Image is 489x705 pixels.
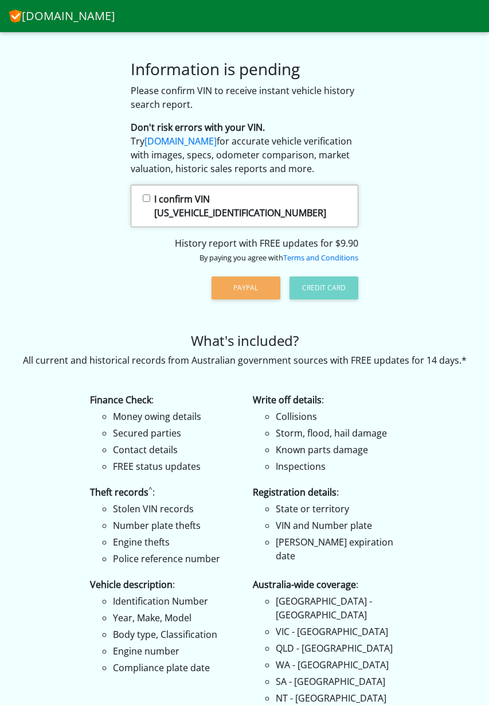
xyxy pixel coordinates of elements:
[113,644,236,658] li: Engine number
[113,594,236,608] li: Identification Number
[113,552,236,566] li: Police reference number
[276,535,398,563] li: [PERSON_NAME] expiration date
[131,236,358,264] div: History report with FREE updates for $9.90
[9,333,480,349] h4: What's included?
[276,691,398,705] li: NT - [GEOGRAPHIC_DATA]
[276,426,398,440] li: Storm, flood, hail damage
[131,120,358,176] p: Try for accurate vehicle verification with images, specs, odometer comparison, market valuation, ...
[148,485,152,494] sup: ^
[276,410,398,423] li: Collisions
[276,658,398,672] li: WA - [GEOGRAPHIC_DATA]
[9,5,115,28] a: [DOMAIN_NAME]
[253,394,322,406] strong: Write off details
[113,459,236,473] li: FREE status updates
[131,84,358,111] p: Please confirm VIN to receive instant vehicle history search report.
[90,393,236,473] li: :
[90,394,151,406] strong: Finance Check
[113,611,236,625] li: Year, Make, Model
[253,393,398,473] li: :
[276,641,398,655] li: QLD - [GEOGRAPHIC_DATA]
[90,485,236,566] li: :
[90,578,236,675] li: :
[144,135,217,147] a: [DOMAIN_NAME]
[90,578,173,591] strong: Vehicle description
[276,443,398,457] li: Known parts damage
[276,675,398,688] li: SA - [GEOGRAPHIC_DATA]
[113,443,236,457] li: Contact details
[113,535,236,549] li: Engine thefts
[113,628,236,641] li: Body type, Classification
[9,353,480,367] p: All current and historical records from Australian government sources with FREE updates for 14 days.
[131,60,358,79] h3: Information is pending
[253,578,356,591] strong: Australia-wide coverage
[276,459,398,473] li: Inspections
[113,661,236,675] li: Compliance plate date
[253,486,337,498] strong: Registration details
[90,486,148,498] strong: Theft records
[154,193,326,219] strong: I confirm VIN [US_VEHICLE_IDENTIFICATION_NUMBER]
[253,485,398,563] li: :
[276,519,398,532] li: VIN and Number plate
[276,594,398,622] li: [GEOGRAPHIC_DATA] - [GEOGRAPHIC_DATA]
[113,519,236,532] li: Number plate thefts
[113,410,236,423] li: Money owing details
[113,426,236,440] li: Secured parties
[199,252,358,263] small: By paying you agree with
[131,121,265,134] strong: Don't risk errors with your VIN.
[283,252,358,263] a: Terms and Conditions
[113,502,236,516] li: Stolen VIN records
[276,502,398,516] li: State or territory
[143,194,150,202] input: I confirm VIN [US_VEHICLE_IDENTIFICATION_NUMBER]
[276,625,398,638] li: VIC - [GEOGRAPHIC_DATA]
[9,7,22,22] img: CheckVIN.com.au logo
